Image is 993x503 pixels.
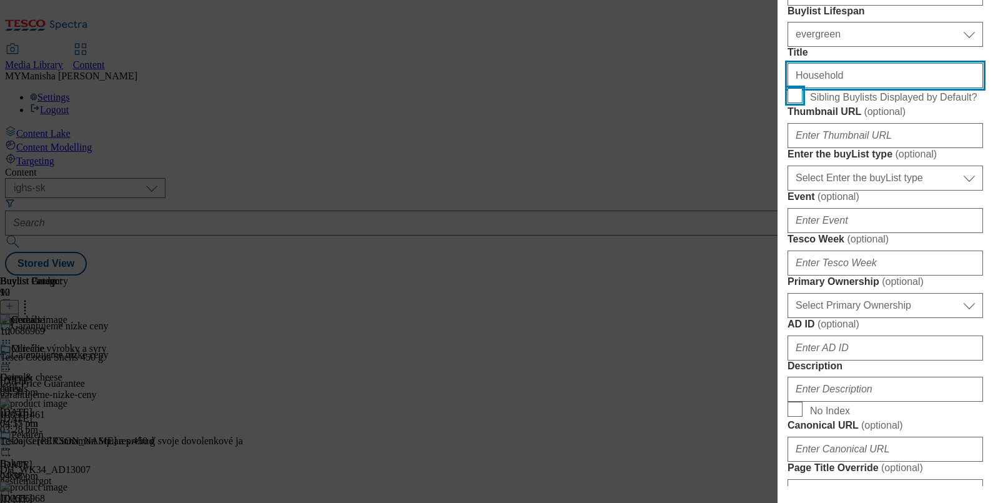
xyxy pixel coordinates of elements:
input: Enter Canonical URL [788,437,983,462]
span: ( optional ) [847,234,889,244]
span: ( optional ) [818,319,859,329]
label: Primary Ownership [788,276,983,288]
span: ( optional ) [895,149,937,159]
input: Enter Title [788,63,983,88]
label: Enter the buyList type [788,148,983,161]
label: AD ID [788,318,983,331]
label: Description [788,361,983,372]
input: Enter AD ID [788,336,983,361]
label: Canonical URL [788,419,983,432]
input: Enter Description [788,377,983,402]
input: Enter Tesco Week [788,251,983,276]
span: ( optional ) [861,420,903,431]
input: Enter Event [788,208,983,233]
label: Title [788,47,983,58]
span: ( optional ) [864,106,906,117]
span: Sibling Buylists Displayed by Default? [810,92,977,103]
input: Enter Thumbnail URL [788,123,983,148]
label: Page Title Override [788,462,983,474]
label: Tesco Week [788,233,983,246]
span: ( optional ) [818,191,859,202]
span: ( optional ) [881,462,923,473]
span: ( optional ) [882,276,924,287]
span: No Index [810,406,850,417]
label: Buylist Lifespan [788,6,983,17]
label: Event [788,191,983,203]
label: Thumbnail URL [788,106,983,118]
